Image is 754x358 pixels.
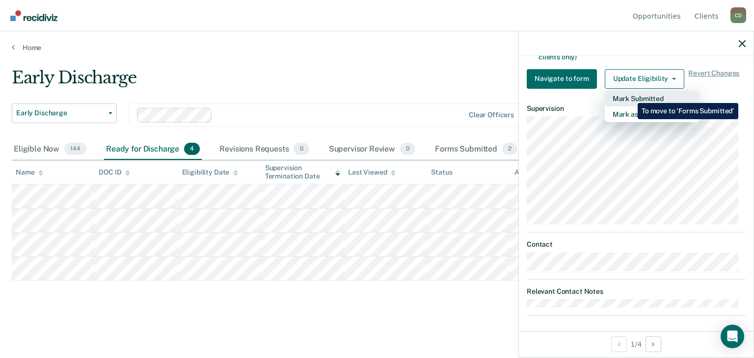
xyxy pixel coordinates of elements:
[12,43,742,52] a: Home
[12,68,577,96] div: Early Discharge
[348,168,396,177] div: Last Viewed
[527,104,746,113] dt: Supervision
[184,143,200,155] span: 4
[182,168,239,177] div: Eligibility Date
[562,53,577,61] span: only)
[605,69,684,89] button: Update Eligibility
[327,139,418,160] div: Supervisor Review
[527,69,597,89] button: Navigate to form
[294,143,309,155] span: 0
[99,168,130,177] div: DOC ID
[730,7,746,23] button: Profile dropdown button
[730,7,746,23] div: C D
[16,168,43,177] div: Name
[431,168,452,177] div: Status
[104,139,202,160] div: Ready for Discharge
[611,336,627,352] button: Previous Opportunity
[10,10,57,21] img: Recidiviz
[64,143,86,155] span: 144
[688,69,739,89] span: Revert Changes
[605,106,700,122] button: Mark as Ineligible
[605,91,700,122] div: Dropdown Menu
[217,139,311,160] div: Revisions Requests
[527,69,601,89] a: Navigate to form link
[646,336,661,352] button: Next Opportunity
[265,164,340,180] div: Supervision Termination Date
[12,139,88,160] div: Eligible Now
[400,143,415,155] span: 0
[469,111,514,119] div: Clear officers
[527,287,746,296] dt: Relevant Contact Notes
[721,325,744,348] div: Open Intercom Messenger
[514,168,561,177] div: Assigned to
[605,91,700,106] button: Mark Submitted
[519,331,754,357] div: 1 / 4
[527,240,746,249] dt: Contact
[433,139,519,160] div: Forms Submitted
[502,143,517,155] span: 2
[16,109,105,117] span: Early Discharge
